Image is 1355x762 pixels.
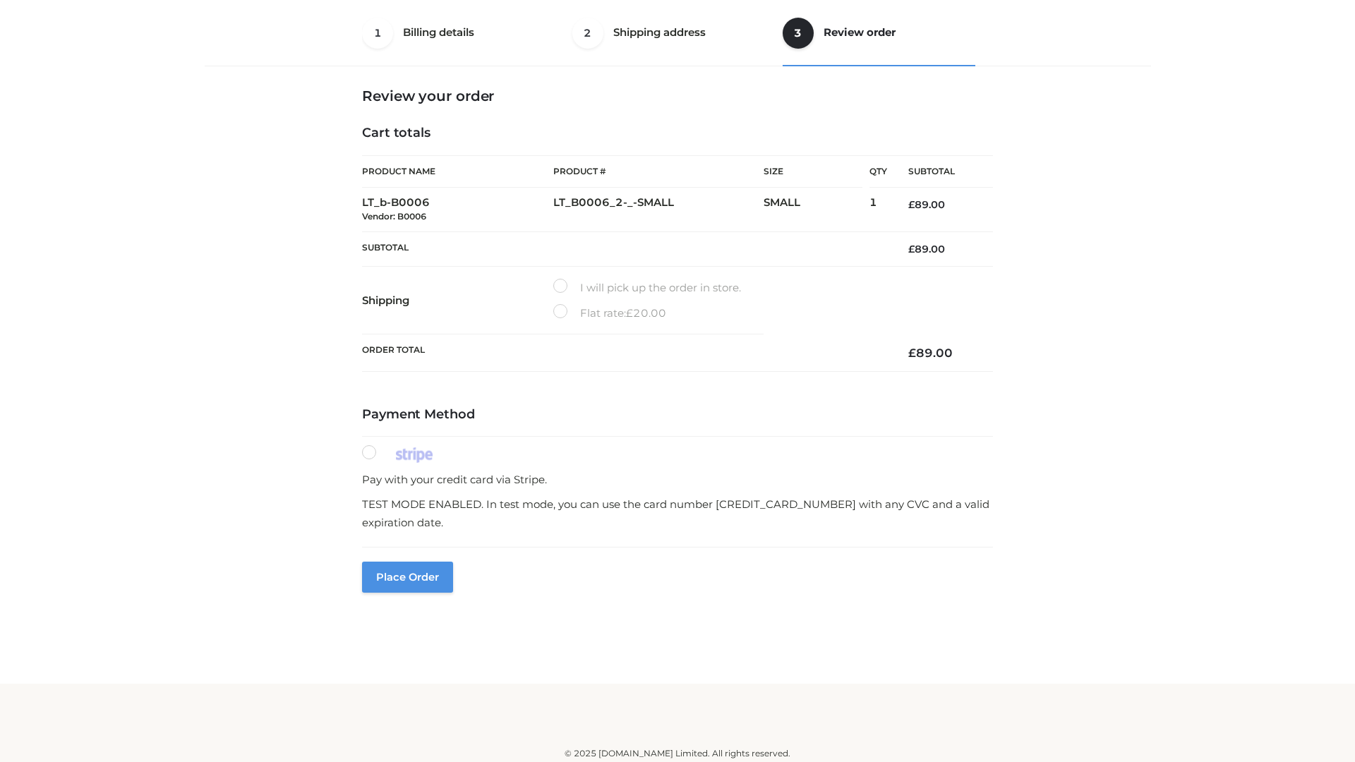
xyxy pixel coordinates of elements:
label: I will pick up the order in store. [553,279,741,297]
small: Vendor: B0006 [362,211,426,222]
h4: Cart totals [362,126,993,141]
td: LT_b-B0006 [362,188,553,232]
th: Qty [869,155,887,188]
th: Subtotal [887,156,993,188]
td: 1 [869,188,887,232]
th: Order Total [362,334,887,372]
td: LT_B0006_2-_-SMALL [553,188,764,232]
bdi: 89.00 [908,346,953,360]
th: Product Name [362,155,553,188]
bdi: 89.00 [908,243,945,255]
h3: Review your order [362,87,993,104]
h4: Payment Method [362,407,993,423]
bdi: 89.00 [908,198,945,211]
td: SMALL [764,188,869,232]
span: £ [908,243,915,255]
label: Flat rate: [553,304,666,322]
th: Size [764,156,862,188]
span: £ [908,346,916,360]
span: £ [626,306,633,320]
p: Pay with your credit card via Stripe. [362,471,993,489]
button: Place order [362,562,453,593]
div: © 2025 [DOMAIN_NAME] Limited. All rights reserved. [210,746,1145,761]
bdi: 20.00 [626,306,666,320]
p: TEST MODE ENABLED. In test mode, you can use the card number [CREDIT_CARD_NUMBER] with any CVC an... [362,495,993,531]
span: £ [908,198,915,211]
th: Product # [553,155,764,188]
th: Subtotal [362,231,887,266]
th: Shipping [362,267,553,334]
